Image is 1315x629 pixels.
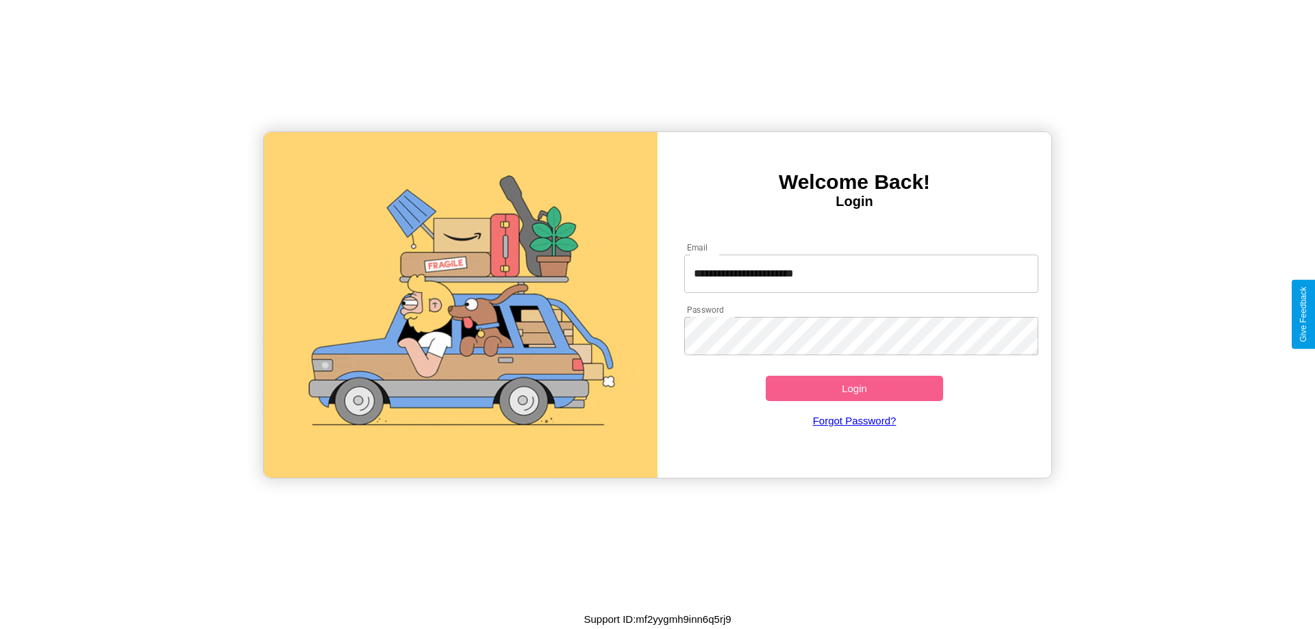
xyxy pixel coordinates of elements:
[657,194,1051,209] h4: Login
[687,242,708,253] label: Email
[264,132,657,478] img: gif
[1299,287,1308,342] div: Give Feedback
[677,401,1032,440] a: Forgot Password?
[657,170,1051,194] h3: Welcome Back!
[687,304,723,316] label: Password
[766,376,943,401] button: Login
[584,610,731,628] p: Support ID: mf2yygmh9inn6q5rj9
